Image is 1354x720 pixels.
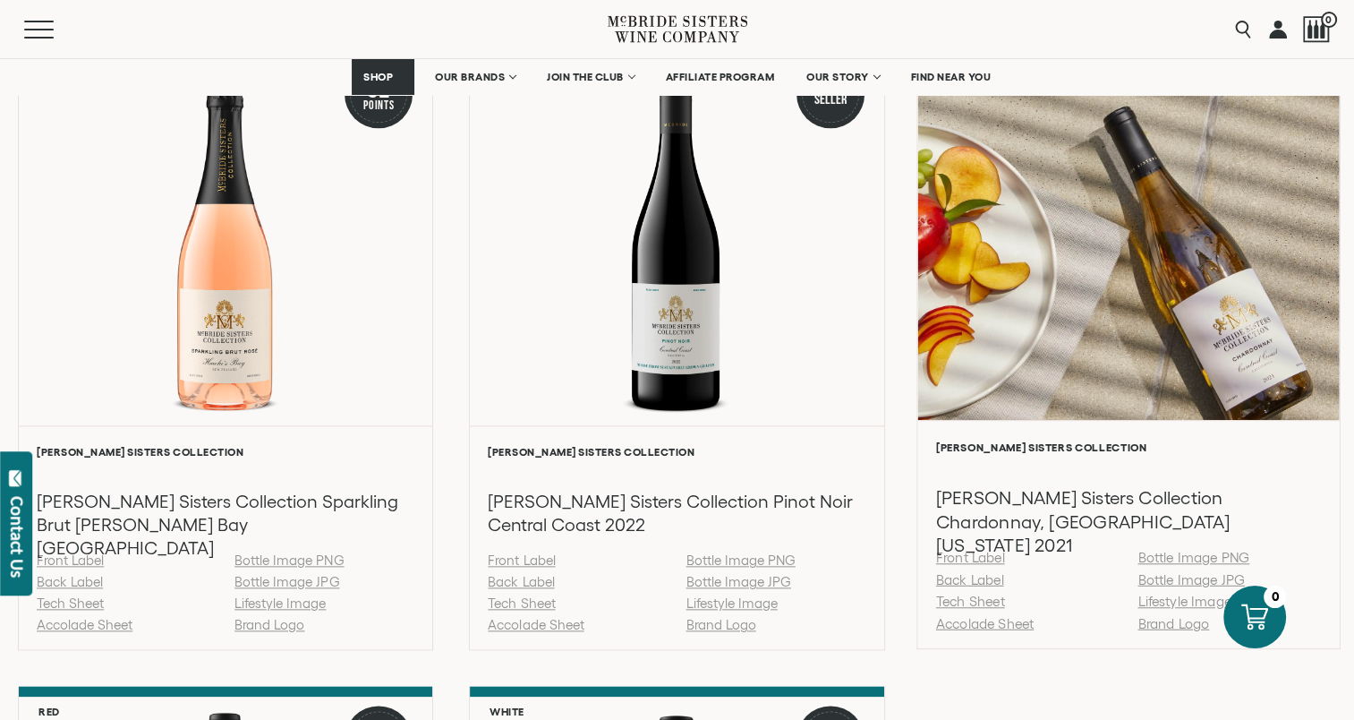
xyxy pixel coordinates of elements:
[1321,12,1337,28] span: 0
[666,71,775,83] span: AFFILIATE PROGRAM
[547,71,624,83] span: JOIN THE CLUB
[935,550,1004,565] a: Front Label
[37,596,104,611] a: Tech Sheet
[1137,550,1249,565] a: Bottle Image PNG
[686,574,790,589] a: Bottle Image JPG
[363,71,394,83] span: SHOP
[234,553,344,568] a: Bottle Image PNG
[38,706,60,717] h6: Red
[654,59,787,95] a: AFFILIATE PROGRAM
[935,441,1321,452] h6: [PERSON_NAME] Sisters Collection
[24,21,89,39] button: Mobile Menu Trigger
[1137,615,1209,630] a: Brand Logo
[37,617,132,632] a: Accolade Sheet
[37,574,103,589] a: Back Label
[37,446,414,458] h6: [PERSON_NAME] Sisters Collection
[535,59,645,95] a: JOIN THE CLUB
[234,574,339,589] a: Bottle Image JPG
[1137,571,1245,587] a: Bottle Image JPG
[488,596,555,611] a: Tech Sheet
[488,490,865,536] h3: [PERSON_NAME] Sisters Collection Pinot Noir Central Coast 2022
[488,446,865,458] h6: [PERSON_NAME] Sisters Collection
[935,594,1004,609] a: Tech Sheet
[1137,594,1231,609] a: Lifestyle Image
[806,71,869,83] span: OUR STORY
[490,706,524,717] h6: White
[686,553,795,568] a: Bottle Image PNG
[935,615,1033,630] a: Accolade Sheet
[935,486,1321,558] h3: [PERSON_NAME] Sisters Collection Chardonnay, [GEOGRAPHIC_DATA][US_STATE] 2021
[488,617,583,632] a: Accolade Sheet
[234,596,326,611] a: Lifestyle Image
[8,496,26,578] div: Contact Us
[795,59,890,95] a: OUR STORY
[488,553,555,568] a: Front Label
[1264,586,1286,608] div: 0
[37,553,104,568] a: Front Label
[352,59,414,95] a: SHOP
[37,490,414,560] h3: [PERSON_NAME] Sisters Collection Sparkling Brut [PERSON_NAME] Bay [GEOGRAPHIC_DATA]
[234,617,304,632] a: Brand Logo
[435,71,505,83] span: OUR BRANDS
[686,596,777,611] a: Lifestyle Image
[911,71,992,83] span: FIND NEAR YOU
[935,571,1003,587] a: Back Label
[488,574,554,589] a: Back Label
[423,59,526,95] a: OUR BRANDS
[686,617,755,632] a: Brand Logo
[899,59,1003,95] a: FIND NEAR YOU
